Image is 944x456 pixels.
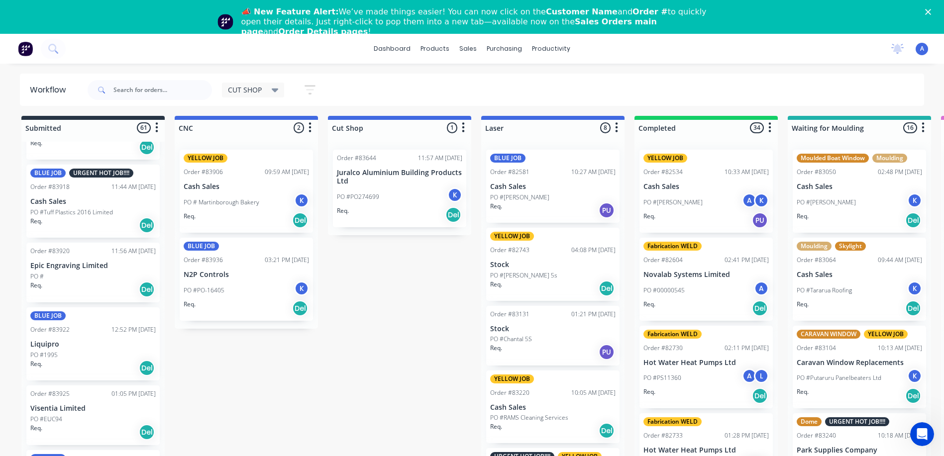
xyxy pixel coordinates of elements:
div: Del [752,388,768,404]
div: Fabrication WELD [643,330,702,339]
div: Order #82581 [490,168,529,177]
p: Req. [337,206,349,215]
div: K [907,368,922,383]
div: BLUE JOBURGENT HOT JOB!!!!Order #8391811:44 AM [DATE]Cash SalesPO #Tuff Plastics 2016 LimitedReq.Del [26,165,160,238]
div: MouldingSkylightOrder #8306409:44 AM [DATE]Cash SalesPO #Tararua RoofingKReq.Del [793,238,926,321]
div: 04:08 PM [DATE] [571,246,616,255]
div: 02:11 PM [DATE] [725,344,769,353]
div: 12:52 PM [DATE] [111,325,156,334]
div: Order #82743 [490,246,529,255]
img: Profile image for Team [217,14,233,30]
div: BLUE JOB [30,311,66,320]
p: Req. [184,300,196,309]
div: BLUE JOBOrder #8392212:52 PM [DATE]LiquiproPO #1995Req.Del [26,307,160,380]
div: Order #83922 [30,325,70,334]
div: Del [905,300,921,316]
p: PO #RAMS Cleaning Services [490,413,568,422]
div: 03:21 PM [DATE] [265,256,309,265]
div: Order #82604 [643,256,683,265]
p: Req. [797,387,809,396]
div: Order #83131 [490,310,529,319]
p: PO # Martinborough Bakery [184,198,259,207]
div: Moulding [872,154,907,163]
div: 09:59 AM [DATE] [265,168,309,177]
div: K [907,281,922,296]
div: BLUE JOBOrder #8258110:27 AM [DATE]Cash SalesPO #[PERSON_NAME]Req.PU [486,150,620,223]
div: sales [454,41,482,56]
div: Del [599,423,615,439]
div: Order #8364411:57 AM [DATE]Juralco Aluminium Building Products LtdPO #PO274699KReq.Del [333,150,466,227]
p: Park Supplies Company [797,446,922,455]
div: YELLOW JOB [490,374,534,383]
p: PO #PO274699 [337,192,379,201]
div: Order #8392501:05 PM [DATE]Visentia LimitedPO #EUC94Req.Del [26,385,160,445]
div: K [754,193,769,208]
div: Moulded Boat WindowMouldingOrder #8305002:48 PM [DATE]Cash SalesPO #[PERSON_NAME]KReq.Del [793,150,926,233]
p: Req. [797,212,809,221]
div: purchasing [482,41,527,56]
div: YELLOW JOBOrder #8390609:59 AM [DATE]Cash SalesPO # Martinborough BakeryKReq.Del [180,150,313,233]
span: CUT SHOP [228,85,262,95]
div: Order #8313101:21 PM [DATE]StockPO #Chantal 5SReq.PU [486,306,620,365]
p: Cash Sales [797,182,922,191]
div: Moulded Boat Window [797,154,869,163]
p: Req. [490,202,502,211]
p: Caravan Window Replacements [797,359,922,367]
div: Del [752,300,768,316]
div: Fabrication WELD [643,417,702,426]
div: PU [599,202,615,218]
div: URGENT HOT JOB!!!! [825,417,889,426]
p: PO #00000545 [643,286,685,295]
p: Req. [30,424,42,433]
p: Juralco Aluminium Building Products Ltd [337,169,462,185]
div: A [742,368,757,383]
div: 10:05 AM [DATE] [571,388,616,397]
p: Req. [797,300,809,309]
div: Order #83104 [797,344,836,353]
div: BLUE JOB [490,154,525,163]
p: Stock [490,325,616,333]
p: PO #[PERSON_NAME] [490,193,549,202]
p: PO #PO-16405 [184,286,224,295]
div: Del [905,212,921,228]
div: YELLOW JOB [864,330,908,339]
div: Workflow [30,84,71,96]
a: dashboard [369,41,416,56]
div: productivity [527,41,575,56]
div: CARAVAN WINDOWYELLOW JOBOrder #8310410:13 AM [DATE]Caravan Window ReplacementsPO #Putaruru Panelb... [793,326,926,409]
div: BLUE JOB [30,169,66,178]
div: BLUE JOBOrder #8393603:21 PM [DATE]N2P ControlsPO #PO-16405KReq.Del [180,238,313,321]
div: YELLOW JOBOrder #8322010:05 AM [DATE]Cash SalesPO #RAMS Cleaning ServicesReq.Del [486,370,620,444]
div: 10:33 AM [DATE] [725,168,769,177]
div: 02:41 PM [DATE] [725,256,769,265]
div: L [754,368,769,383]
div: Del [139,217,155,233]
p: PO #1995 [30,351,58,360]
p: Cash Sales [30,197,156,206]
b: Order Details pages [278,27,368,36]
b: Sales Orders main page [241,17,657,36]
b: Customer Name [546,7,618,16]
div: K [294,193,309,208]
div: PU [752,212,768,228]
div: Del [292,300,308,316]
div: YELLOW JOBOrder #8253410:33 AM [DATE]Cash SalesPO #[PERSON_NAME]AKReq.PU [639,150,773,233]
div: Order #83064 [797,256,836,265]
div: Order #82534 [643,168,683,177]
p: Hot Water Heat Pumps Ltd [643,359,769,367]
p: Cash Sales [643,182,769,191]
p: Liquipro [30,340,156,349]
div: Del [445,207,461,223]
div: K [294,281,309,296]
p: N2P Controls [184,271,309,279]
iframe: Intercom live chat [910,422,934,446]
div: Order #83050 [797,168,836,177]
p: Cash Sales [184,182,309,191]
div: Order #83936 [184,256,223,265]
p: Stock [490,261,616,269]
div: Fabrication WELDOrder #8260402:41 PM [DATE]Novalab Systems LimitedPO #00000545AReq.Del [639,238,773,321]
p: PO #Tuff Plastics 2016 Limited [30,208,113,217]
p: PO #EUC94 [30,415,62,424]
div: 11:56 AM [DATE] [111,247,156,256]
div: Del [139,281,155,297]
